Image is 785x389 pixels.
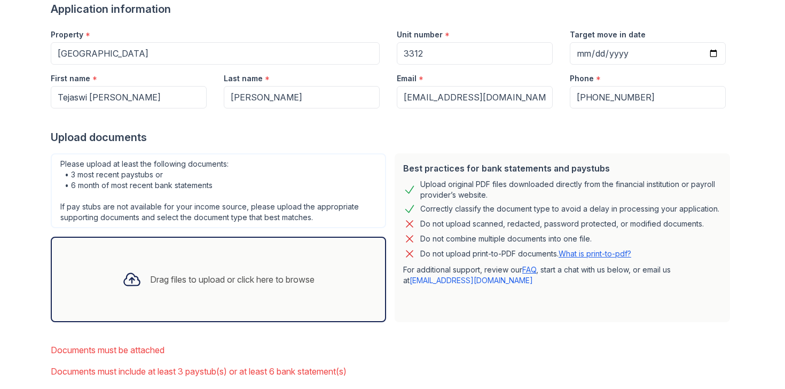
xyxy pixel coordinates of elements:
[420,203,719,215] div: Correctly classify the document type to avoid a delay in processing your application.
[51,361,734,382] li: Documents must include at least 3 paystub(s) or at least 6 bank statement(s)
[224,73,263,84] label: Last name
[403,264,721,286] p: For additional support, review our , start a chat with us below, or email us at
[559,249,631,258] a: What is print-to-pdf?
[570,73,594,84] label: Phone
[420,179,721,200] div: Upload original PDF files downloaded directly from the financial institution or payroll provider’...
[420,217,704,230] div: Do not upload scanned, redacted, password protected, or modified documents.
[51,339,734,361] li: Documents must be attached
[397,73,417,84] label: Email
[51,130,734,145] div: Upload documents
[420,232,592,245] div: Do not combine multiple documents into one file.
[150,273,315,286] div: Drag files to upload or click here to browse
[51,73,90,84] label: First name
[403,162,721,175] div: Best practices for bank statements and paystubs
[522,265,536,274] a: FAQ
[51,29,83,40] label: Property
[51,2,734,17] div: Application information
[410,276,533,285] a: [EMAIL_ADDRESS][DOMAIN_NAME]
[570,29,646,40] label: Target move in date
[397,29,443,40] label: Unit number
[51,153,386,228] div: Please upload at least the following documents: • 3 most recent paystubs or • 6 month of most rec...
[420,248,631,259] p: Do not upload print-to-PDF documents.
